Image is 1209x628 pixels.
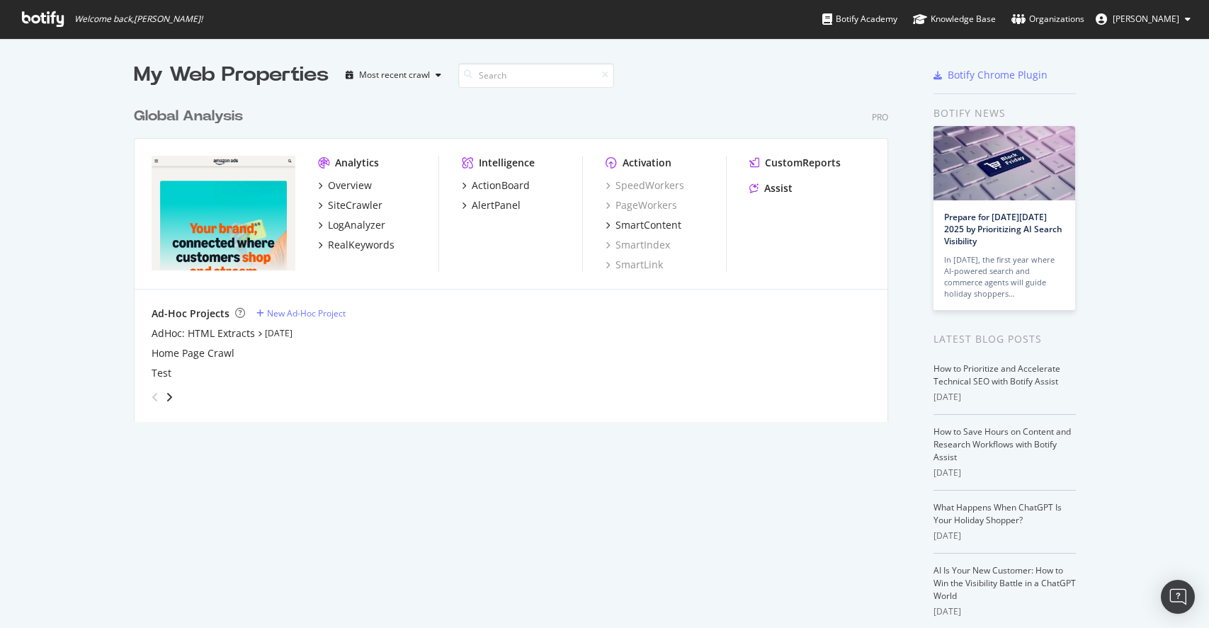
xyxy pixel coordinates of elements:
button: Most recent crawl [340,64,447,86]
button: [PERSON_NAME] [1084,8,1202,30]
div: [DATE] [933,605,1076,618]
a: LogAnalyzer [318,218,385,232]
div: angle-left [146,386,164,409]
a: SiteCrawler [318,198,382,212]
a: Botify Chrome Plugin [933,68,1048,82]
a: ActionBoard [462,178,530,193]
a: What Happens When ChatGPT Is Your Holiday Shopper? [933,501,1062,526]
div: grid [134,89,899,422]
div: Botify Chrome Plugin [948,68,1048,82]
div: SmartContent [615,218,681,232]
a: AI Is Your New Customer: How to Win the Visibility Battle in a ChatGPT World [933,564,1076,602]
a: New Ad-Hoc Project [256,307,346,319]
div: LogAnalyzer [328,218,385,232]
a: AdHoc: HTML Extracts [152,326,255,341]
a: [DATE] [265,327,293,339]
a: Global Analysis [134,106,249,127]
a: Home Page Crawl [152,346,234,360]
input: Search [458,63,614,88]
div: Analytics [335,156,379,170]
img: Prepare for Black Friday 2025 by Prioritizing AI Search Visibility [933,126,1075,200]
div: Open Intercom Messenger [1161,580,1195,614]
div: Overview [328,178,372,193]
div: Ad-Hoc Projects [152,307,229,321]
a: Prepare for [DATE][DATE] 2025 by Prioritizing AI Search Visibility [944,211,1062,247]
a: SmartLink [606,258,663,272]
a: RealKeywords [318,238,395,252]
a: Assist [749,181,793,195]
a: How to Prioritize and Accelerate Technical SEO with Botify Assist [933,362,1060,387]
a: PageWorkers [606,198,677,212]
div: In [DATE], the first year where AI-powered search and commerce agents will guide holiday shoppers… [944,254,1065,299]
div: Global Analysis [134,106,243,127]
a: Overview [318,178,372,193]
a: SpeedWorkers [606,178,684,193]
div: Most recent crawl [359,71,430,79]
div: SiteCrawler [328,198,382,212]
a: CustomReports [749,156,841,170]
span: Welcome back, [PERSON_NAME] ! [74,13,203,25]
div: AlertPanel [472,198,521,212]
div: Activation [623,156,671,170]
a: SmartIndex [606,238,670,252]
div: My Web Properties [134,61,329,89]
span: Austin Sarles [1113,13,1179,25]
a: How to Save Hours on Content and Research Workflows with Botify Assist [933,426,1071,463]
div: [DATE] [933,391,1076,404]
div: [DATE] [933,467,1076,479]
div: [DATE] [933,530,1076,542]
div: Pro [872,111,888,123]
div: angle-right [164,390,174,404]
div: CustomReports [765,156,841,170]
a: SmartContent [606,218,681,232]
div: Botify Academy [822,12,897,26]
a: AlertPanel [462,198,521,212]
div: Organizations [1011,12,1084,26]
div: New Ad-Hoc Project [267,307,346,319]
div: Latest Blog Posts [933,331,1076,347]
a: Test [152,366,171,380]
div: Assist [764,181,793,195]
div: ActionBoard [472,178,530,193]
div: Intelligence [479,156,535,170]
div: Knowledge Base [913,12,996,26]
div: RealKeywords [328,238,395,252]
img: https://advertising.amazon.com [152,156,295,270]
div: Botify news [933,105,1076,121]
